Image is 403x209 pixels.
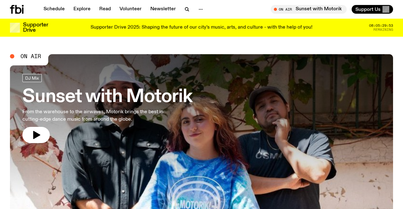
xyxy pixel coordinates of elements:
span: 08:05:29:53 [369,24,393,27]
h3: Sunset with Motorik [22,88,192,106]
button: Support Us [352,5,393,14]
a: Explore [70,5,94,14]
p: From the warehouse to the airwaves, Motorik brings the best in cutting-edge dance music from arou... [22,108,182,123]
a: Read [96,5,115,14]
span: DJ Mix [25,76,39,80]
a: Sunset with MotorikFrom the warehouse to the airwaves, Motorik brings the best in cutting-edge da... [22,74,192,143]
a: Newsletter [147,5,180,14]
span: Remaining [373,28,393,31]
a: Schedule [40,5,68,14]
a: Volunteer [116,5,145,14]
p: Supporter Drive 2025: Shaping the future of our city’s music, arts, and culture - with the help o... [91,25,312,30]
h3: Supporter Drive [23,22,48,33]
a: DJ Mix [22,74,42,82]
span: On Air [21,53,41,59]
button: On AirSunset with Motorik [271,5,347,14]
span: Support Us [355,7,381,12]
